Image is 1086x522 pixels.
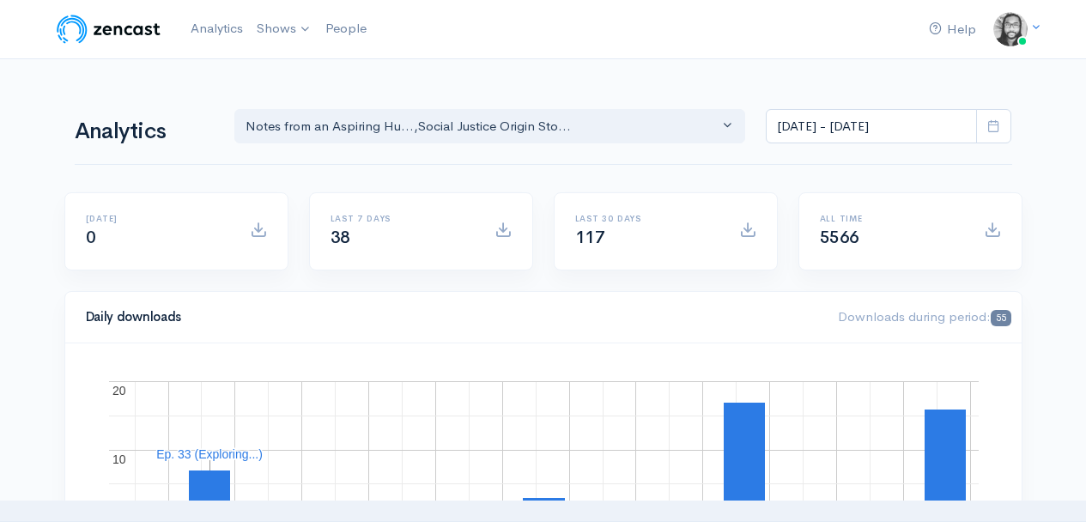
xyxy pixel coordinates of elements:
[234,109,746,144] button: Notes from an Aspiring Hu..., Social Justice Origin Sto...
[86,214,229,223] h6: [DATE]
[838,308,1010,325] span: Downloads during period:
[156,447,263,461] text: Ep. 33 (Exploring...)
[112,384,126,398] text: 20
[331,227,350,248] span: 38
[820,214,963,223] h6: All time
[86,227,96,248] span: 0
[319,10,373,47] a: People
[112,452,126,466] text: 10
[86,310,818,325] h4: Daily downloads
[331,214,474,223] h6: Last 7 days
[575,227,605,248] span: 117
[75,119,214,144] h1: Analytics
[184,10,250,47] a: Analytics
[766,109,977,144] input: analytics date range selector
[250,10,319,48] a: Shows
[54,12,163,46] img: ZenCast Logo
[922,11,983,48] a: Help
[993,12,1028,46] img: ...
[246,117,719,137] div: Notes from an Aspiring Hu... , Social Justice Origin Sto...
[820,227,859,248] span: 5566
[575,214,719,223] h6: Last 30 days
[991,310,1010,326] span: 55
